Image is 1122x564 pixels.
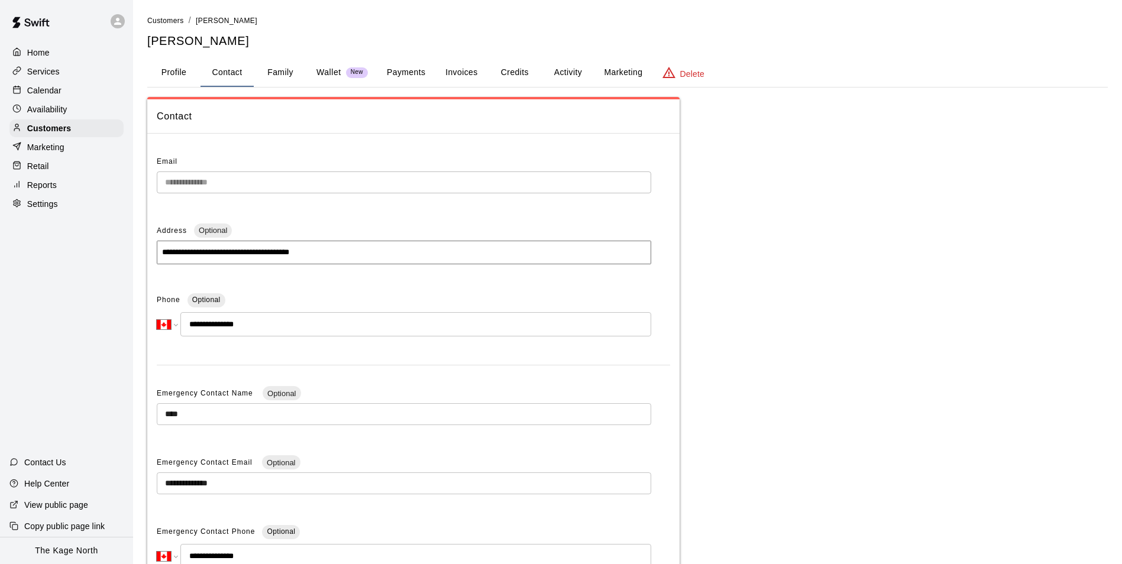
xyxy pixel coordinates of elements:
nav: breadcrumb [147,14,1108,27]
div: The email of an existing customer can only be changed by the customer themselves at https://book.... [157,171,651,193]
span: Customers [147,17,184,25]
div: basic tabs example [147,59,1108,87]
a: Calendar [9,82,124,99]
span: Address [157,226,187,235]
a: Customers [147,15,184,25]
span: Contact [157,109,670,124]
a: Customers [9,119,124,137]
a: Services [9,63,124,80]
p: Customers [27,122,71,134]
p: Services [27,66,60,77]
span: Emergency Contact Phone [157,523,255,542]
button: Payments [377,59,435,87]
button: Marketing [594,59,652,87]
span: Optional [194,226,232,235]
a: Settings [9,195,124,213]
span: Optional [192,296,221,304]
p: Copy public page link [24,520,105,532]
p: Calendar [27,85,62,96]
span: Emergency Contact Name [157,389,256,397]
p: Help Center [24,478,69,490]
span: Optional [267,527,295,536]
span: Optional [262,458,300,467]
span: Email [157,157,177,166]
a: Reports [9,176,124,194]
li: / [189,14,191,27]
button: Invoices [435,59,488,87]
p: Availability [27,103,67,115]
p: Marketing [27,141,64,153]
p: Wallet [316,66,341,79]
button: Family [254,59,307,87]
a: Home [9,44,124,61]
span: Optional [263,389,300,398]
p: Home [27,47,50,59]
p: Retail [27,160,49,172]
p: Settings [27,198,58,210]
p: Delete [680,68,704,80]
button: Profile [147,59,201,87]
span: Emergency Contact Email [157,458,255,466]
a: Availability [9,101,124,118]
span: New [346,69,368,76]
p: Contact Us [24,456,66,468]
h5: [PERSON_NAME] [147,33,1108,49]
a: Marketing [9,138,124,156]
button: Credits [488,59,541,87]
button: Contact [201,59,254,87]
span: [PERSON_NAME] [196,17,257,25]
p: View public page [24,499,88,511]
p: The Kage North [35,544,98,557]
span: Phone [157,291,180,310]
p: Reports [27,179,57,191]
button: Activity [541,59,594,87]
a: Retail [9,157,124,175]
